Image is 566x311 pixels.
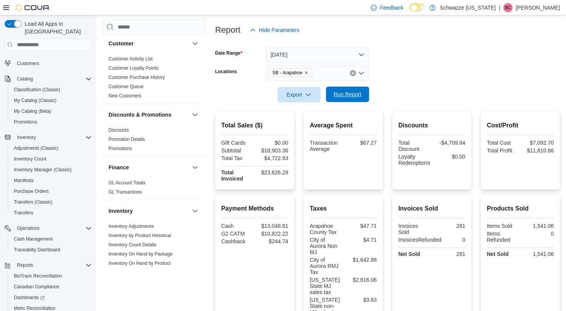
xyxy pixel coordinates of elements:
[398,154,430,166] div: Loyalty Redemptions
[350,70,356,76] button: Clear input
[487,121,554,130] h2: Cost/Profit
[310,277,342,295] div: [US_STATE] State MJ sales tax
[487,204,554,213] h2: Products Sold
[310,257,342,275] div: City of Aurora RMJ Tax
[109,75,165,80] a: Customer Purchase History
[522,140,554,146] div: $7,092.70
[221,140,253,146] div: Gift Cards
[487,223,519,229] div: Items Sold
[109,251,173,257] span: Inventory On Hand by Package
[398,251,420,257] strong: Net Sold
[398,204,465,213] h2: Invoices Sold
[256,231,288,237] div: $10,822.22
[345,237,377,243] div: $4.71
[487,147,519,154] div: Total Profit
[487,140,519,146] div: Total Cost
[11,197,92,207] span: Transfers (Classic)
[221,155,253,161] div: Total Tax
[221,204,288,213] h2: Payment Methods
[14,210,33,216] span: Transfers
[8,197,95,207] button: Transfers (Classic)
[282,87,316,102] span: Export
[345,257,377,263] div: $1,642.88
[109,65,159,71] a: Customer Loyalty Points
[398,121,465,130] h2: Discounts
[326,87,369,102] button: Run Report
[522,147,554,154] div: $11,810.66
[17,134,36,140] span: Inventory
[14,167,72,173] span: Inventory Manager (Classic)
[345,140,377,146] div: $67.27
[109,180,145,186] span: GL Account Totals
[109,180,145,186] a: GL Account Totals
[221,231,253,237] div: G2 CATM
[266,47,369,62] button: [DATE]
[109,145,132,152] span: Promotions
[256,147,288,154] div: $18,903.36
[433,154,465,160] div: $0.00
[522,251,554,257] div: 1,541.06
[310,140,342,152] div: Transaction Average
[11,282,62,291] a: Canadian Compliance
[11,154,50,164] a: Inventory Count
[8,143,95,154] button: Adjustments (Classic)
[2,260,95,271] button: Reports
[14,133,92,142] span: Inventory
[8,117,95,127] button: Promotions
[190,110,200,119] button: Discounts & Promotions
[11,176,37,185] a: Manifests
[11,271,65,281] a: BioTrack Reconciliation
[2,58,95,69] button: Customers
[11,245,63,254] a: Traceabilty Dashboard
[11,107,92,116] span: My Catalog (Beta)
[272,69,302,77] span: SB - Arapahoe
[190,39,200,48] button: Customer
[433,223,465,229] div: 281
[8,95,95,106] button: My Catalog (Classic)
[109,136,145,142] span: Promotion Details
[14,199,52,205] span: Transfers (Classic)
[109,232,171,239] span: Inventory by Product Historical
[109,93,141,99] a: New Customers
[14,97,57,104] span: My Catalog (Classic)
[304,70,309,75] button: Remove SB - Arapahoe from selection in this group
[345,277,377,283] div: $2,816.06
[8,281,95,292] button: Canadian Compliance
[17,76,33,82] span: Catalog
[310,237,342,255] div: City of Aurora Non MJ
[109,223,154,229] span: Inventory Adjustments
[398,237,441,243] div: InvoicesRefunded
[380,4,403,12] span: Feedback
[11,154,92,164] span: Inventory Count
[14,236,53,242] span: Cash Management
[17,262,33,268] span: Reports
[11,293,48,302] a: Dashboards
[14,119,37,125] span: Promotions
[11,117,92,127] span: Promotions
[269,69,312,77] span: SB - Arapahoe
[433,140,465,146] div: -$4,709.84
[109,56,153,62] a: Customer Activity List
[221,238,253,244] div: Cashback
[433,251,465,257] div: 281
[109,164,189,171] button: Finance
[17,60,39,67] span: Customers
[11,165,92,174] span: Inventory Manager (Classic)
[17,225,40,231] span: Operations
[11,96,92,105] span: My Catalog (Classic)
[256,155,288,161] div: $4,722.93
[398,223,430,235] div: Invoices Sold
[14,133,39,142] button: Inventory
[444,237,465,243] div: 0
[14,177,33,184] span: Manifests
[8,186,95,197] button: Purchase Orders
[109,40,134,47] h3: Customer
[516,3,560,12] p: [PERSON_NAME]
[221,223,253,229] div: Cash
[11,117,40,127] a: Promotions
[247,22,302,38] button: Hide Parameters
[109,224,154,229] a: Inventory Adjustments
[11,144,92,153] span: Adjustments (Classic)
